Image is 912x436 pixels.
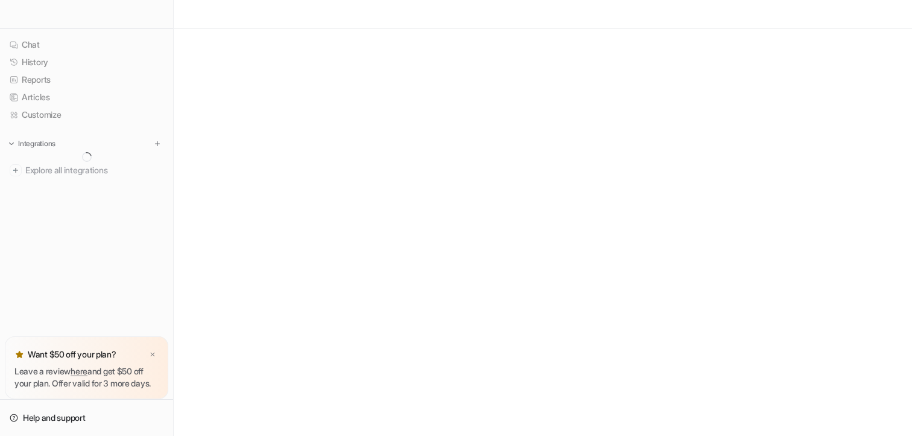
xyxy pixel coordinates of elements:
p: Leave a review and get $50 off your plan. Offer valid for 3 more days. [14,365,159,390]
p: Integrations [18,139,55,149]
button: Integrations [5,138,59,150]
a: Help and support [5,409,168,426]
a: Chat [5,36,168,53]
a: Articles [5,89,168,106]
a: Reports [5,71,168,88]
img: menu_add.svg [153,139,162,148]
img: x [149,351,156,359]
p: Want $50 off your plan? [28,348,116,361]
img: expand menu [7,139,16,148]
img: explore all integrations [10,164,22,176]
a: here [71,366,87,376]
a: Customize [5,106,168,123]
span: Explore all integrations [25,161,163,180]
img: star [14,350,24,359]
a: History [5,54,168,71]
a: Explore all integrations [5,162,168,179]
